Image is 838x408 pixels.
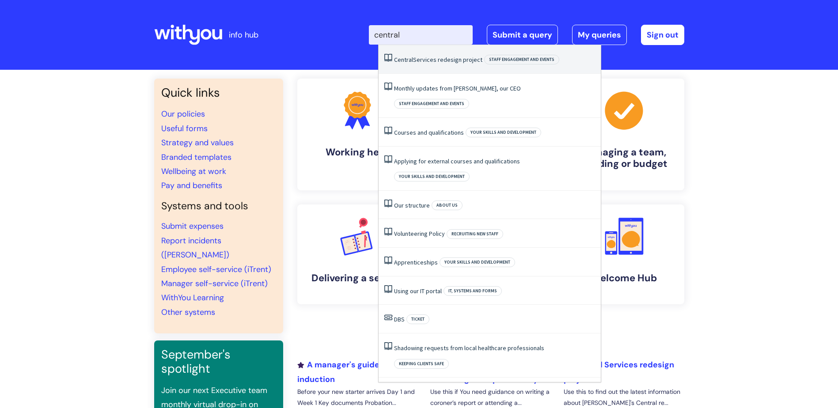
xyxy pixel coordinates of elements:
[564,79,684,190] a: Managing a team, building or budget
[440,257,515,267] span: Your skills and development
[394,84,521,92] a: Monthly updates from [PERSON_NAME], our CEO
[571,147,677,170] h4: Managing a team, building or budget
[369,25,473,45] input: Search
[161,292,224,303] a: WithYou Learning
[564,204,684,304] a: Welcome Hub
[161,152,231,162] a: Branded templates
[161,200,276,212] h4: Systems and tools
[161,166,226,177] a: Wellbeing at work
[641,25,684,45] a: Sign out
[161,109,205,119] a: Our policies
[394,157,520,165] a: Applying for external courses and qualifications
[394,56,413,64] span: Central
[161,180,222,191] a: Pay and benefits
[369,25,684,45] div: | -
[430,359,538,384] a: Coroner report and attending an inquest Policy
[466,128,541,137] span: Your skills and development
[304,147,410,158] h4: Working here
[571,272,677,284] h4: Welcome Hub
[304,272,410,284] h4: Delivering a service
[161,264,271,275] a: Employee self-service (iTrent)
[161,348,276,376] h3: September's spotlight
[394,258,438,266] a: Apprenticeships
[394,359,449,369] span: Keeping clients safe
[394,230,445,238] a: Volunteering Policy
[394,56,482,64] a: CentralServices redesign project
[394,201,430,209] a: Our structure
[394,99,469,109] span: Staff engagement and events
[161,137,234,148] a: Strategy and values
[297,332,684,349] h2: Recently added or updated
[447,229,503,239] span: Recruiting new staff
[394,287,442,295] a: Using our IT portal
[394,315,405,323] a: DBS
[229,28,258,42] p: info hub
[297,79,417,190] a: Working here
[161,235,229,260] a: Report incidents ([PERSON_NAME])
[432,200,463,210] span: About Us
[161,123,208,134] a: Useful forms
[161,86,276,100] h3: Quick links
[161,278,268,289] a: Manager self-service (iTrent)
[484,55,559,64] span: Staff engagement and events
[161,221,224,231] a: Submit expenses
[297,359,390,384] a: A manager's guide to induction
[487,25,558,45] a: Submit a query
[572,25,627,45] a: My queries
[406,314,429,324] span: Ticket
[297,204,417,304] a: Delivering a service
[394,344,544,352] a: Shadowing requests from local healthcare professionals
[564,359,674,384] a: Central Services redesign project
[444,286,502,296] span: IT, systems and forms
[394,172,470,181] span: Your skills and development
[161,307,215,317] a: Other systems
[394,128,464,136] a: Courses and qualifications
